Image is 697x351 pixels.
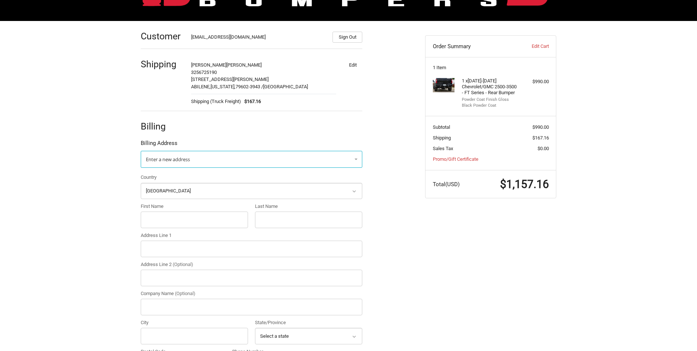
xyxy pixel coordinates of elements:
span: $167.16 [532,135,549,141]
button: Sign Out [333,32,362,43]
label: First Name [141,203,248,210]
li: Powder Coat Finish Gloss Black Powder Coat [462,97,518,109]
label: Country [141,174,362,181]
small: (Optional) [175,291,195,296]
span: $167.16 [241,98,261,105]
h3: Order Summary [433,43,513,50]
button: Edit [343,60,362,70]
span: [PERSON_NAME] [191,62,226,68]
h2: Billing [141,121,184,132]
span: [US_STATE], [211,84,236,89]
label: Address Line 2 [141,261,362,268]
a: Enter or select a different address [141,151,362,168]
legend: Billing Address [141,139,177,151]
span: $1,157.16 [500,178,549,191]
span: Enter a new address [146,156,190,163]
span: [GEOGRAPHIC_DATA] [263,84,308,89]
span: $0.00 [538,146,549,151]
span: Shipping [433,135,451,141]
div: $990.00 [520,78,549,85]
label: Address Line 1 [141,232,362,239]
h2: Customer [141,31,184,42]
h2: Shipping [141,58,184,70]
span: [PERSON_NAME] [226,62,262,68]
div: [EMAIL_ADDRESS][DOMAIN_NAME] [191,33,326,43]
a: Edit Cart [512,43,549,50]
span: ABILENE, [191,84,211,89]
a: Promo/Gift Certificate [433,156,478,162]
span: 79602-3943 / [236,84,263,89]
span: $990.00 [532,124,549,130]
span: [STREET_ADDRESS][PERSON_NAME] [191,77,269,82]
label: City [141,319,248,326]
h4: 1 x [DATE]-[DATE] Chevrolet/GMC 2500-3500 - FT Series - Rear Bumper [462,78,518,96]
span: Subtotal [433,124,450,130]
label: State/Province [255,319,362,326]
span: 3256725190 [191,70,217,75]
label: Last Name [255,203,362,210]
small: (Optional) [173,262,193,267]
span: Sales Tax [433,146,453,151]
label: Company Name [141,290,362,297]
span: Total (USD) [433,181,460,188]
span: Shipping (Truck Freight) [191,98,241,105]
h3: 1 Item [433,65,549,71]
